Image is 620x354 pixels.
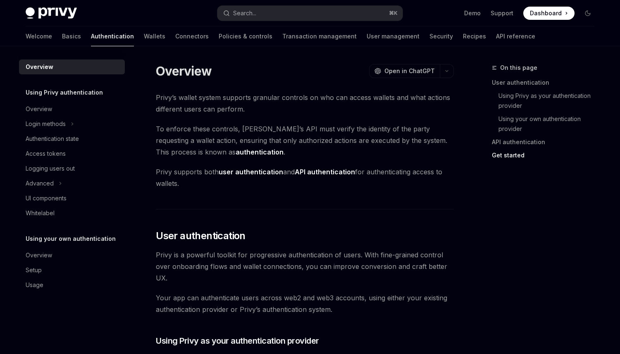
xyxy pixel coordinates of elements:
button: Open search [217,6,403,21]
div: Setup [26,265,42,275]
div: Usage [26,280,43,290]
span: Privy is a powerful toolkit for progressive authentication of users. With fine-grained control ov... [156,249,454,284]
div: Whitelabel [26,208,55,218]
a: Dashboard [523,7,575,20]
a: Authentication [91,26,134,46]
span: On this page [500,63,537,73]
button: Toggle Advanced section [19,176,125,191]
span: To enforce these controls, [PERSON_NAME]’s API must verify the identity of the party requesting a... [156,123,454,158]
a: Logging users out [19,161,125,176]
a: API reference [496,26,535,46]
button: Toggle Login methods section [19,116,125,131]
button: Open in ChatGPT [369,64,440,78]
a: Setup [19,263,125,278]
a: Get started [492,149,601,162]
div: Logging users out [26,164,75,173]
button: Toggle dark mode [581,7,594,20]
span: Dashboard [530,9,562,17]
div: Login methods [26,119,66,129]
a: Basics [62,26,81,46]
a: Overview [19,248,125,263]
a: Connectors [175,26,209,46]
a: User management [367,26,420,46]
a: API authentication [492,135,601,149]
a: UI components [19,191,125,206]
a: Welcome [26,26,52,46]
div: Authentication state [26,134,79,144]
a: Support [491,9,513,17]
strong: authentication [236,148,284,156]
div: Advanced [26,178,54,188]
a: Using your own authentication provider [492,112,601,135]
a: Whitelabel [19,206,125,221]
span: ⌘ K [389,10,398,17]
div: UI components [26,193,67,203]
a: Wallets [144,26,165,46]
h5: Using your own authentication [26,234,116,244]
a: Security [429,26,453,46]
div: Search... [233,8,256,18]
a: Access tokens [19,146,125,161]
strong: API authentication [295,168,355,176]
a: Transaction management [282,26,357,46]
h5: Using Privy authentication [26,88,103,97]
a: Using Privy as your authentication provider [492,89,601,112]
h1: Overview [156,64,212,78]
div: Overview [26,62,53,72]
span: User authentication [156,229,246,242]
span: Your app can authenticate users across web2 and web3 accounts, using either your existing authent... [156,292,454,315]
a: Policies & controls [219,26,272,46]
a: Recipes [463,26,486,46]
a: Usage [19,278,125,292]
div: Overview [26,104,52,114]
div: Overview [26,250,52,260]
a: Authentication state [19,131,125,146]
strong: user authentication [219,168,283,176]
a: User authentication [492,76,601,89]
a: Demo [464,9,481,17]
a: Overview [19,102,125,116]
a: Overview [19,59,125,74]
span: Privy’s wallet system supports granular controls on who can access wallets and what actions diffe... [156,92,454,115]
span: Open in ChatGPT [384,67,435,75]
img: dark logo [26,7,77,19]
div: Access tokens [26,149,66,159]
span: Privy supports both and for authenticating access to wallets. [156,166,454,189]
